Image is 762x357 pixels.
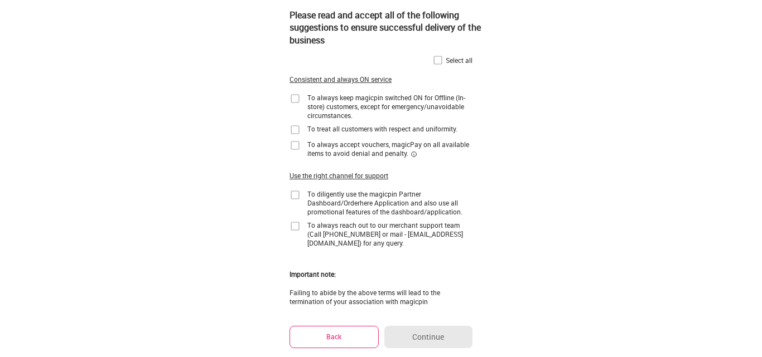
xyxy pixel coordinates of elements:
[290,288,472,306] div: Failing to abide by the above terms will lead to the termination of your association with magicpin
[290,270,336,279] div: Important note:
[290,140,301,151] img: home-delivery-unchecked-checkbox-icon.f10e6f61.svg
[290,75,392,84] div: Consistent and always ON service
[411,151,417,158] img: informationCircleBlack.2195f373.svg
[432,55,443,66] img: home-delivery-unchecked-checkbox-icon.f10e6f61.svg
[307,124,457,133] div: To treat all customers with respect and uniformity.
[290,124,301,135] img: home-delivery-unchecked-checkbox-icon.f10e6f61.svg
[290,93,301,104] img: home-delivery-unchecked-checkbox-icon.f10e6f61.svg
[446,56,472,65] div: Select all
[307,189,472,216] div: To diligently use the magicpin Partner Dashboard/Orderhere Application and also use all promotion...
[307,221,472,247] div: To always reach out to our merchant support team (Call [PHONE_NUMBER] or mail - [EMAIL_ADDRESS][D...
[307,140,472,158] div: To always accept vouchers, magicPay on all available items to avoid denial and penalty.
[290,189,301,200] img: home-delivery-unchecked-checkbox-icon.f10e6f61.svg
[290,171,388,180] div: Use the right channel for support
[307,93,472,120] div: To always keep magicpin switched ON for Offline (In-store) customers, except for emergency/unavoi...
[384,326,472,348] button: Continue
[290,221,301,232] img: home-delivery-unchecked-checkbox-icon.f10e6f61.svg
[290,326,379,348] button: Back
